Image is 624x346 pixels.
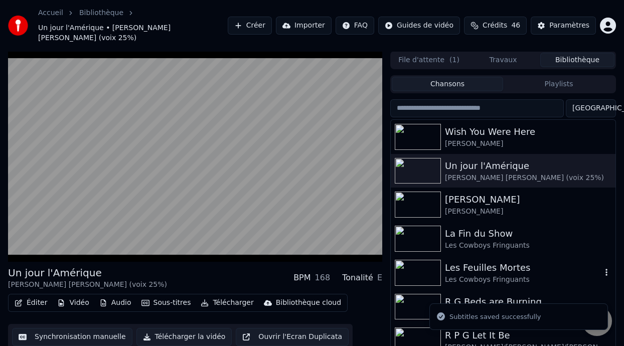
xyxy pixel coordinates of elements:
[336,17,374,35] button: FAQ
[445,241,611,251] div: Les Cowboys Fringuants
[12,328,132,346] button: Synchronisation manuelle
[38,8,63,18] a: Accueil
[445,207,611,217] div: [PERSON_NAME]
[197,296,257,310] button: Télécharger
[95,296,135,310] button: Audio
[293,272,310,284] div: BPM
[503,77,614,91] button: Playlists
[445,159,611,173] div: Un jour l'Amérique
[392,53,466,67] button: File d'attente
[377,272,382,284] div: E
[445,125,611,139] div: Wish You Were Here
[540,53,614,67] button: Bibliothèque
[531,17,596,35] button: Paramètres
[445,261,601,275] div: Les Feuilles Mortes
[276,17,332,35] button: Importer
[483,21,507,31] span: Crédits
[445,227,611,241] div: La Fin du Show
[315,272,331,284] div: 168
[549,21,589,31] div: Paramètres
[449,55,459,65] span: ( 1 )
[136,328,232,346] button: Télécharger la vidéo
[445,275,601,285] div: Les Cowboys Fringuants
[464,17,527,35] button: Crédits46
[445,193,611,207] div: [PERSON_NAME]
[8,266,167,280] div: Un jour l'Amérique
[449,312,541,322] div: Subtitles saved successfully
[228,17,272,35] button: Créer
[137,296,195,310] button: Sous-titres
[445,139,611,149] div: [PERSON_NAME]
[8,16,28,36] img: youka
[38,8,228,43] nav: breadcrumb
[236,328,349,346] button: Ouvrir l'Ecran Duplicata
[392,77,503,91] button: Chansons
[11,296,51,310] button: Éditer
[445,328,611,342] div: R P G Let It Be
[8,280,167,290] div: [PERSON_NAME] [PERSON_NAME] (voix 25%)
[38,23,228,43] span: Un jour l'Amérique • [PERSON_NAME] [PERSON_NAME] (voix 25%)
[53,296,93,310] button: Vidéo
[79,8,123,18] a: Bibliothèque
[445,295,611,309] div: R G Beds are Burning
[342,272,373,284] div: Tonalité
[511,21,520,31] span: 46
[276,298,341,308] div: Bibliothèque cloud
[445,173,611,183] div: [PERSON_NAME] [PERSON_NAME] (voix 25%)
[466,53,540,67] button: Travaux
[378,17,460,35] button: Guides de vidéo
